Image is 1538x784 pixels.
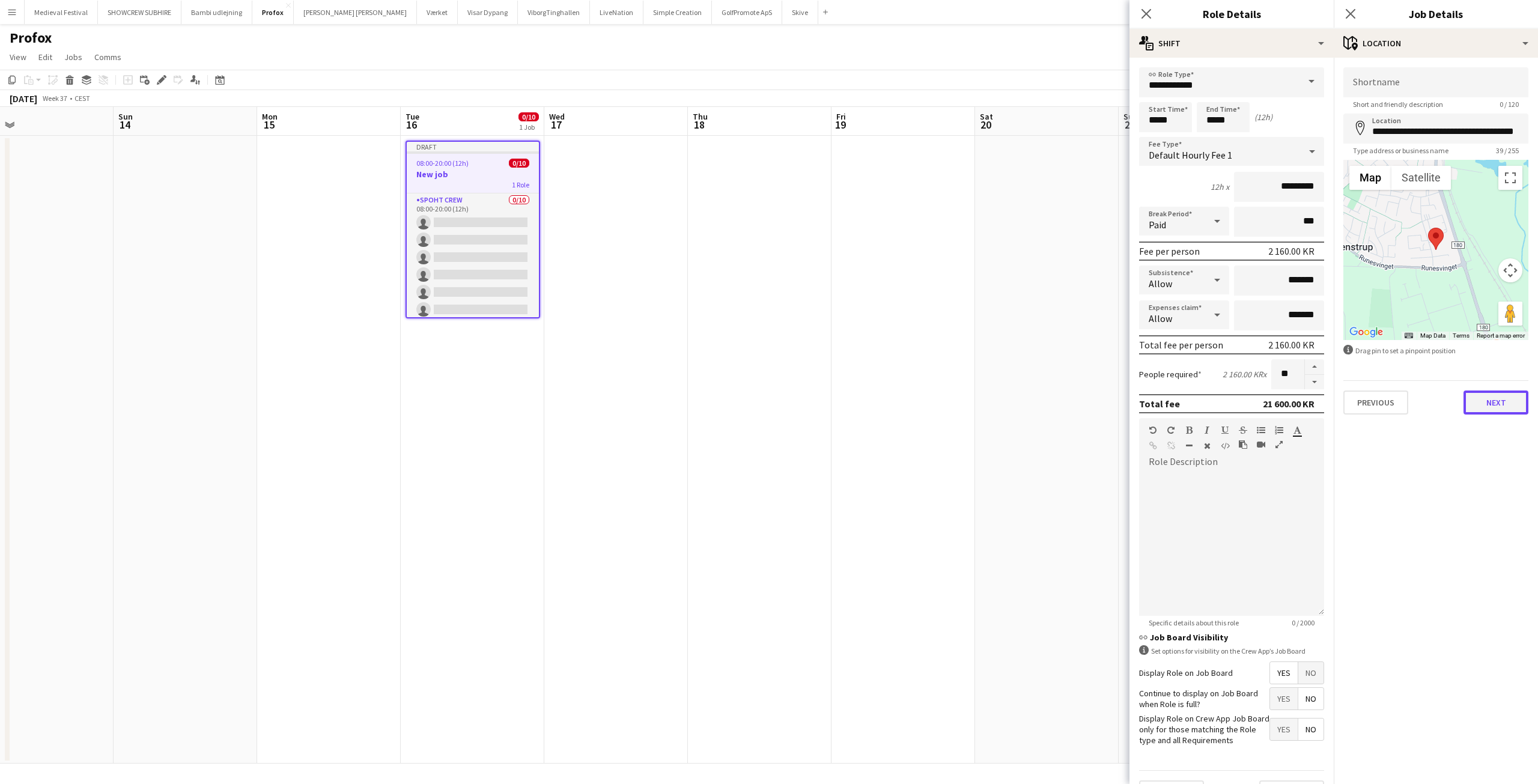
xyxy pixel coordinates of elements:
[1346,324,1386,340] a: Open this area in Google Maps (opens a new window)
[1239,425,1247,435] button: Strikethrough
[519,123,538,132] div: 1 Job
[1123,111,1138,122] span: Sun
[1305,375,1324,390] button: Decrease
[1275,425,1283,435] button: Ordered List
[691,118,708,132] span: 18
[10,52,26,62] span: View
[407,142,539,151] div: Draft
[1349,166,1391,190] button: Show street map
[10,93,37,105] div: [DATE]
[1453,332,1470,339] a: Terms (opens in new tab)
[1254,112,1272,123] div: (12h)
[262,111,278,122] span: Mon
[1139,632,1324,643] h3: Job Board Visibility
[94,52,121,62] span: Comms
[547,118,565,132] span: 17
[252,1,294,24] button: Profox
[59,49,87,65] a: Jobs
[294,1,417,24] button: [PERSON_NAME] [PERSON_NAME]
[1221,441,1229,451] button: HTML Code
[1298,688,1324,710] span: No
[1203,425,1211,435] button: Italic
[978,118,993,132] span: 20
[1139,667,1233,678] label: Display Role on Job Board
[1343,146,1458,155] span: Type address or business name
[1305,359,1324,375] button: Increase
[980,111,993,122] span: Sat
[406,111,419,122] span: Tue
[1391,166,1451,190] button: Show satellite imagery
[407,169,539,180] h3: New job
[1139,688,1269,710] label: Continue to display on Job Board when Role is full?
[1149,312,1172,324] span: Allow
[1257,425,1265,435] button: Unordered List
[1149,425,1157,435] button: Undo
[416,159,469,168] span: 08:00-20:00 (12h)
[1139,618,1248,627] span: Specific details about this role
[181,1,252,24] button: Bambi udlejning
[1270,688,1298,710] span: Yes
[64,52,82,62] span: Jobs
[518,112,539,121] span: 0/10
[643,1,712,24] button: Simple Creation
[1420,332,1445,340] button: Map Data
[1498,302,1522,326] button: Drag Pegman onto the map to open Street View
[712,1,782,24] button: GolfPromote ApS
[1298,662,1324,684] span: No
[1257,440,1265,449] button: Insert video
[1346,324,1386,340] img: Google
[1270,662,1298,684] span: Yes
[40,94,70,103] span: Week 37
[1129,29,1334,58] div: Shift
[417,1,458,24] button: Værket
[1139,369,1202,380] label: People required
[1334,29,1538,58] div: Location
[1490,100,1528,109] span: 0 / 120
[1405,332,1413,340] button: Keyboard shortcuts
[5,49,31,65] a: View
[1139,713,1269,746] label: Display Role on Crew App Job Board only for those matching the Role type and all Requirements
[1129,6,1334,22] h3: Role Details
[1268,245,1315,257] div: 2 160.00 KR
[1334,6,1538,22] h3: Job Details
[1149,219,1166,231] span: Paid
[1268,339,1315,351] div: 2 160.00 KR
[1185,441,1193,451] button: Horizontal Line
[1139,339,1223,351] div: Total fee per person
[834,118,846,132] span: 19
[10,29,52,47] h1: Profox
[1139,245,1200,257] div: Fee per person
[1203,441,1211,451] button: Clear Formatting
[1486,146,1528,155] span: 39 / 255
[1149,278,1172,290] span: Allow
[1185,425,1193,435] button: Bold
[518,1,590,24] button: ViborgTinghallen
[458,1,518,24] button: Visar Dypang
[98,1,181,24] button: SHOWCREW SUBHIRE
[1498,258,1522,282] button: Map camera controls
[1221,425,1229,435] button: Underline
[1149,149,1232,161] span: Default Hourly Fee 1
[1122,118,1138,132] span: 21
[1293,425,1301,435] button: Text Color
[1298,719,1324,740] span: No
[1211,181,1229,192] div: 12h x
[25,1,98,24] button: Medieval Festival
[1464,390,1528,415] button: Next
[1223,369,1266,380] div: 2 160.00 KR x
[1239,440,1247,449] button: Paste as plain text
[1167,425,1175,435] button: Redo
[1343,390,1408,415] button: Previous
[1343,100,1453,109] span: Short and friendly description
[1270,719,1298,740] span: Yes
[1282,618,1324,627] span: 0 / 2000
[1263,398,1315,410] div: 21 600.00 KR
[118,111,133,122] span: Sun
[1477,332,1525,339] a: Report a map error
[1275,440,1283,449] button: Fullscreen
[407,193,539,391] app-card-role: Spoht Crew0/1008:00-20:00 (12h)
[117,118,133,132] span: 14
[1498,166,1522,190] button: Toggle fullscreen view
[1343,345,1528,356] div: Drag pin to set a pinpoint position
[512,180,529,189] span: 1 Role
